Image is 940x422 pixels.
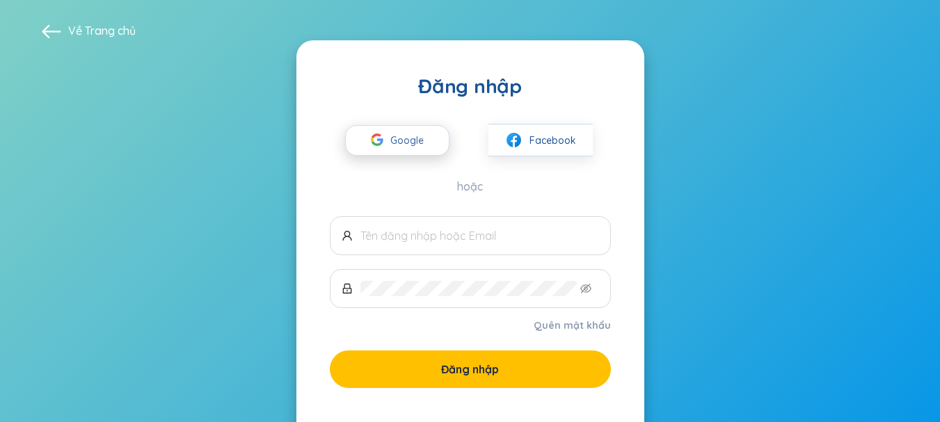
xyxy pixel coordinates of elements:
span: Facebook [529,133,576,148]
div: Đăng nhập [330,74,611,99]
button: facebookFacebook [488,124,593,156]
a: Trang chủ [85,24,136,38]
a: Quên mật khẩu [534,318,611,332]
span: eye-invisible [580,283,591,294]
span: lock [342,283,353,294]
span: Đăng nhập [441,362,499,377]
button: Đăng nhập [330,350,611,388]
span: Google [390,126,431,155]
button: Google [345,125,449,156]
span: Về [68,23,136,38]
span: user [342,230,353,241]
img: facebook [505,131,523,149]
input: Tên đăng nhập hoặc Email [360,228,599,243]
div: hoặc [330,179,611,194]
